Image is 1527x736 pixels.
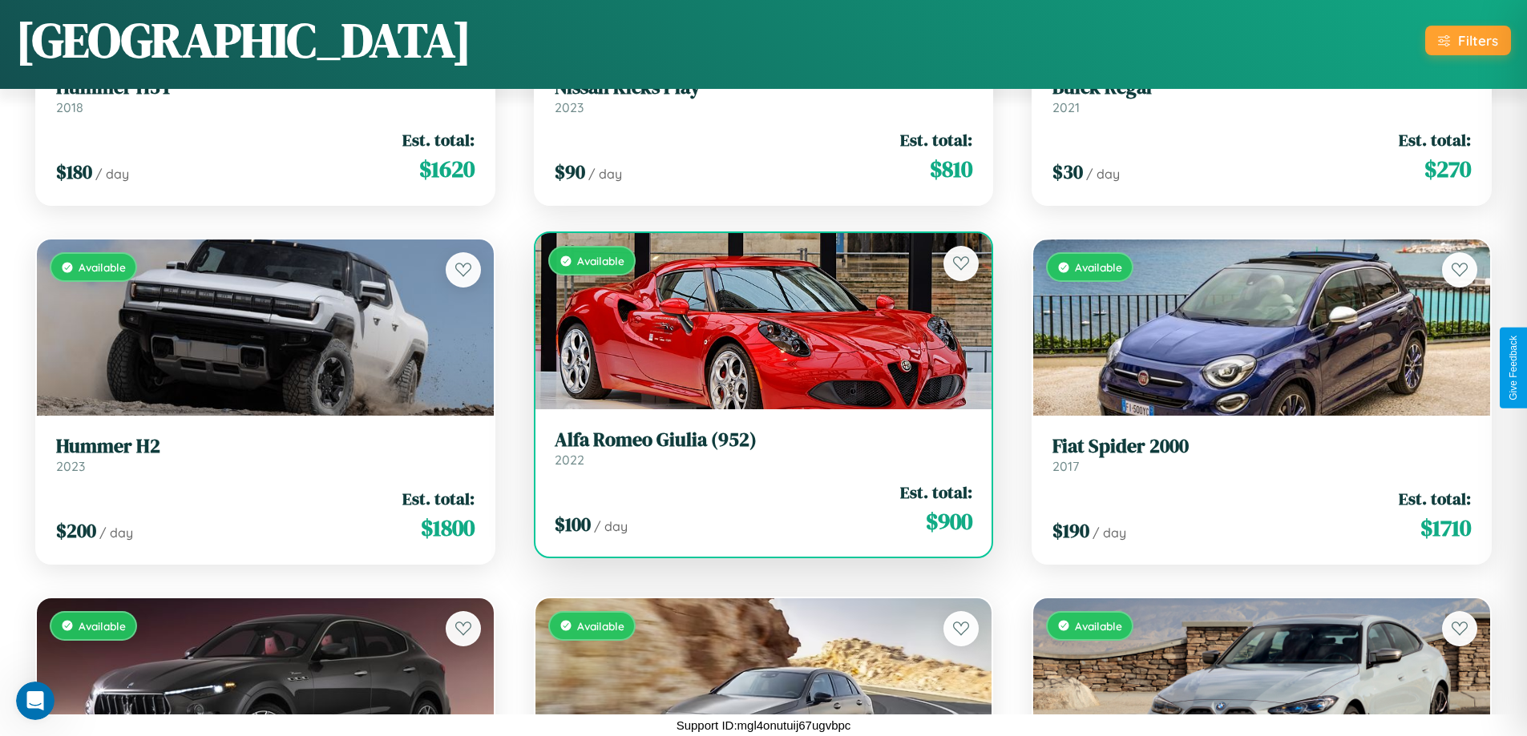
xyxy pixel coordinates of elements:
[677,714,851,736] p: Support ID: mgl4onutuij67ugvbpc
[1075,260,1122,274] span: Available
[56,517,96,544] span: $ 200
[1458,32,1498,49] div: Filters
[56,99,83,115] span: 2018
[555,159,585,185] span: $ 90
[555,452,584,468] span: 2022
[56,159,92,185] span: $ 180
[555,428,973,452] h3: Alfa Romeo Giulia (952)
[594,518,628,534] span: / day
[555,99,584,115] span: 2023
[16,682,55,720] iframe: Intercom live chat
[1052,99,1080,115] span: 2021
[79,619,126,633] span: Available
[577,619,624,633] span: Available
[930,153,972,185] span: $ 810
[56,76,475,115] a: Hummer H3T2018
[555,428,973,468] a: Alfa Romeo Giulia (952)2022
[1052,458,1079,474] span: 2017
[402,128,475,151] span: Est. total:
[900,128,972,151] span: Est. total:
[588,166,622,182] span: / day
[1052,517,1089,544] span: $ 190
[926,505,972,537] span: $ 900
[1086,166,1120,182] span: / day
[1399,487,1471,510] span: Est. total:
[900,481,972,504] span: Est. total:
[56,458,85,474] span: 2023
[1420,512,1471,544] span: $ 1710
[56,435,475,474] a: Hummer H22023
[56,435,475,458] h3: Hummer H2
[99,525,133,541] span: / day
[1052,76,1471,115] a: Buick Regal2021
[1399,128,1471,151] span: Est. total:
[1424,153,1471,185] span: $ 270
[1052,435,1471,458] h3: Fiat Spider 2000
[1075,619,1122,633] span: Available
[1052,435,1471,474] a: Fiat Spider 20002017
[16,7,471,73] h1: [GEOGRAPHIC_DATA]
[1425,26,1511,55] button: Filters
[1508,336,1519,400] div: Give Feedback
[95,166,129,182] span: / day
[1052,159,1083,185] span: $ 30
[577,254,624,267] span: Available
[79,260,126,274] span: Available
[555,76,973,115] a: Nissan Kicks Play2023
[402,487,475,510] span: Est. total:
[421,512,475,544] span: $ 1800
[419,153,475,185] span: $ 1620
[555,511,591,537] span: $ 100
[1093,525,1126,541] span: / day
